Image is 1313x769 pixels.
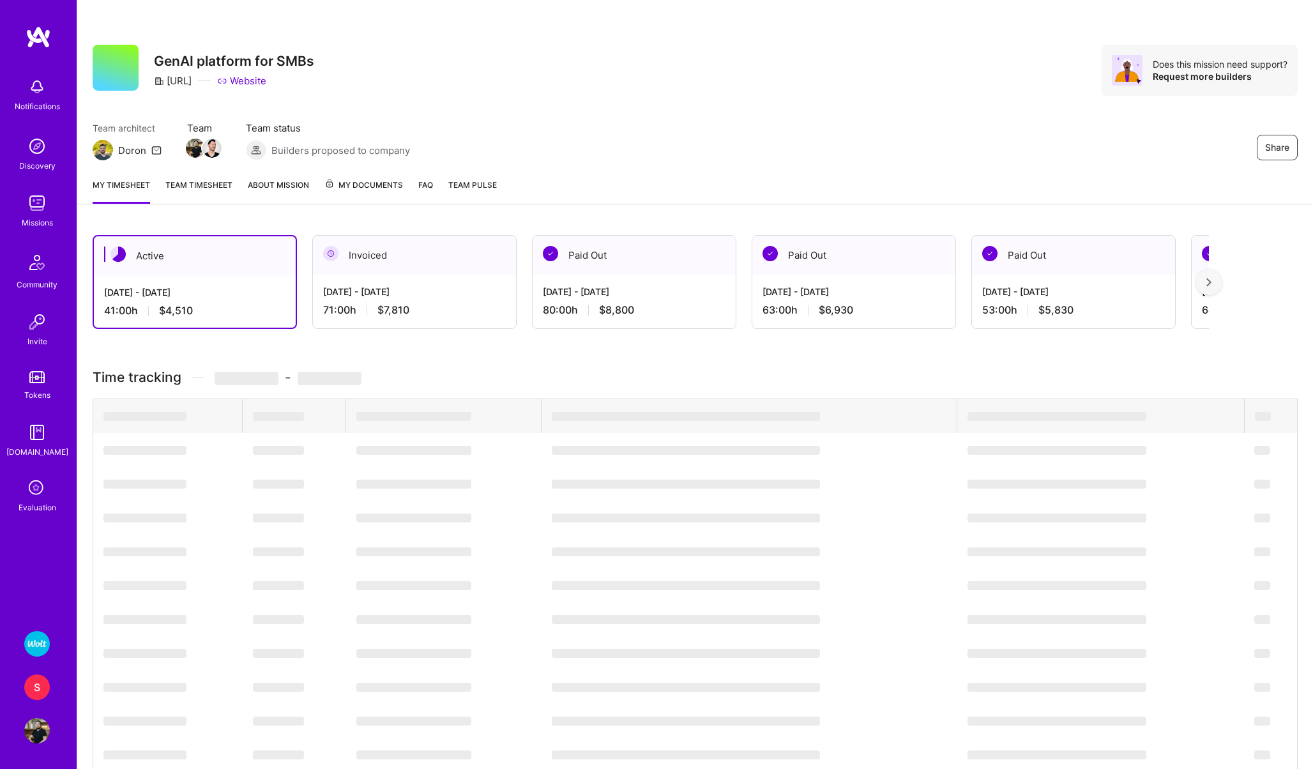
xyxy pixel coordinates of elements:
[968,717,1146,726] span: ‌
[253,581,304,590] span: ‌
[103,514,186,522] span: ‌
[1255,412,1271,421] span: ‌
[29,371,45,383] img: tokens
[24,420,50,445] img: guide book
[1254,547,1270,556] span: ‌
[448,180,497,190] span: Team Pulse
[215,372,278,385] span: ‌
[543,285,725,298] div: [DATE] - [DATE]
[246,140,266,160] img: Builders proposed to company
[968,750,1146,759] span: ‌
[356,717,471,726] span: ‌
[819,303,853,317] span: $6,930
[154,76,164,86] i: icon CompanyGray
[323,285,506,298] div: [DATE] - [DATE]
[15,100,60,113] div: Notifications
[1206,278,1211,287] img: right
[103,615,186,624] span: ‌
[356,514,471,522] span: ‌
[552,446,820,455] span: ‌
[1112,55,1142,86] img: Avatar
[25,476,49,501] i: icon SelectionTeam
[165,178,232,204] a: Team timesheet
[19,159,56,172] div: Discovery
[217,74,266,88] a: Website
[356,581,471,590] span: ‌
[968,412,1146,421] span: ‌
[543,246,558,261] img: Paid Out
[552,514,820,522] span: ‌
[110,247,126,262] img: Active
[253,446,304,455] span: ‌
[377,303,409,317] span: $7,810
[93,369,1298,385] h3: Time tracking
[21,718,53,743] a: User Avatar
[1038,303,1074,317] span: $5,830
[1153,58,1287,70] div: Does this mission need support?
[298,372,361,385] span: ‌
[24,718,50,743] img: User Avatar
[599,303,634,317] span: $8,800
[552,683,820,692] span: ‌
[1153,70,1287,82] div: Request more builders
[552,581,820,590] span: ‌
[552,615,820,624] span: ‌
[356,446,471,455] span: ‌
[253,514,304,522] span: ‌
[323,303,506,317] div: 71:00 h
[186,139,205,158] img: Team Member Avatar
[356,683,471,692] span: ‌
[21,674,53,700] a: S
[24,388,50,402] div: Tokens
[968,480,1146,489] span: ‌
[93,178,150,204] a: My timesheet
[154,53,314,69] h3: GenAI platform for SMBs
[159,304,193,317] span: $4,510
[356,480,471,489] span: ‌
[103,717,186,726] span: ‌
[356,649,471,658] span: ‌
[253,547,304,556] span: ‌
[6,445,68,459] div: [DOMAIN_NAME]
[552,750,820,759] span: ‌
[418,178,433,204] a: FAQ
[253,615,304,624] span: ‌
[118,144,146,157] div: Doron
[356,615,471,624] span: ‌
[103,547,186,556] span: ‌
[22,216,53,229] div: Missions
[552,412,820,421] span: ‌
[253,750,304,759] span: ‌
[1254,750,1270,759] span: ‌
[253,717,304,726] span: ‌
[104,304,285,317] div: 41:00 h
[356,412,471,421] span: ‌
[215,369,361,385] span: -
[752,236,955,275] div: Paid Out
[103,412,186,421] span: ‌
[154,74,192,88] div: [URL]
[356,750,471,759] span: ‌
[19,501,56,514] div: Evaluation
[982,285,1165,298] div: [DATE] - [DATE]
[103,480,186,489] span: ‌
[94,236,296,275] div: Active
[324,178,403,204] a: My Documents
[93,121,162,135] span: Team architect
[103,446,186,455] span: ‌
[968,649,1146,658] span: ‌
[552,480,820,489] span: ‌
[27,335,47,348] div: Invite
[543,303,725,317] div: 80:00 h
[187,137,204,159] a: Team Member Avatar
[1254,581,1270,590] span: ‌
[103,649,186,658] span: ‌
[552,547,820,556] span: ‌
[24,190,50,216] img: teamwork
[253,412,304,421] span: ‌
[763,246,778,261] img: Paid Out
[968,446,1146,455] span: ‌
[1202,246,1217,261] img: Paid Out
[323,246,338,261] img: Invoiced
[982,303,1165,317] div: 53:00 h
